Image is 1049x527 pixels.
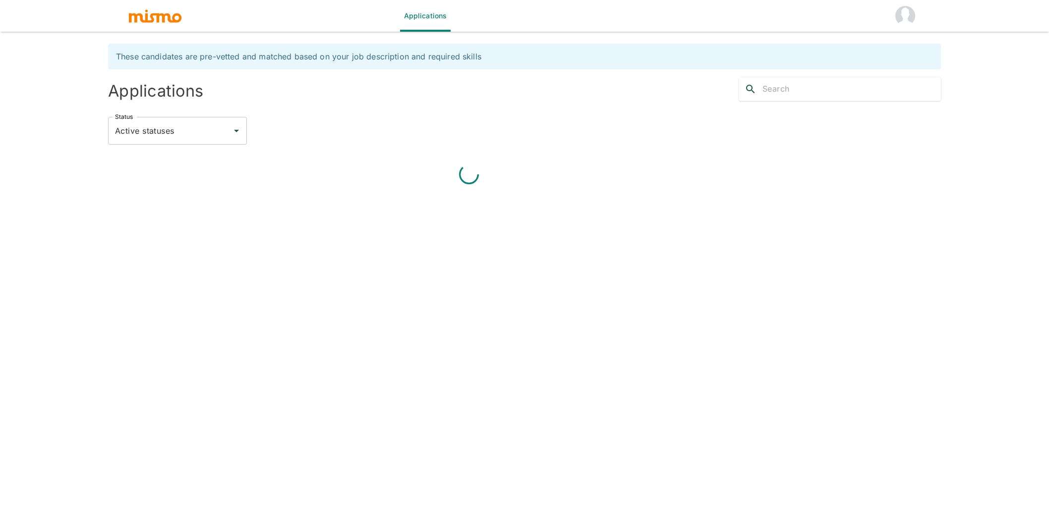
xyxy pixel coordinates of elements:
button: Open [230,124,243,138]
label: Status [115,112,133,121]
button: search [739,77,762,101]
span: These candidates are pre-vetted and matched based on your job description and required skills [116,52,481,61]
input: Search [762,81,941,97]
img: logo [128,8,182,23]
h4: Applications [108,81,521,101]
img: Vali health HM [895,6,915,26]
